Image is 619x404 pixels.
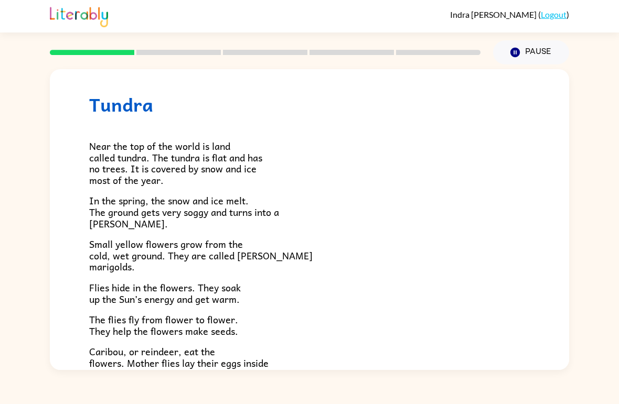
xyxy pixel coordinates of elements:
span: The flies fly from flower to flower. They help the flowers make seeds. [89,312,238,339]
span: Near the top of the world is land called tundra. The tundra is flat and has no trees. It is cover... [89,138,262,188]
a: Logout [541,9,567,19]
h1: Tundra [89,94,530,115]
span: Indra [PERSON_NAME] [450,9,538,19]
span: Flies hide in the flowers. They soak up the Sun’s energy and get warm. [89,280,241,307]
span: Small yellow flowers grow from the cold, wet ground. They are called [PERSON_NAME] marigolds. [89,236,313,274]
button: Pause [493,40,569,64]
span: In the spring, the snow and ice melt. The ground gets very soggy and turns into a [PERSON_NAME]. [89,193,279,231]
span: Caribou, or reindeer, eat the flowers. Mother flies lay their eggs inside caribou noses. It is wa... [89,344,276,393]
div: ( ) [450,9,569,19]
img: Literably [50,4,108,27]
